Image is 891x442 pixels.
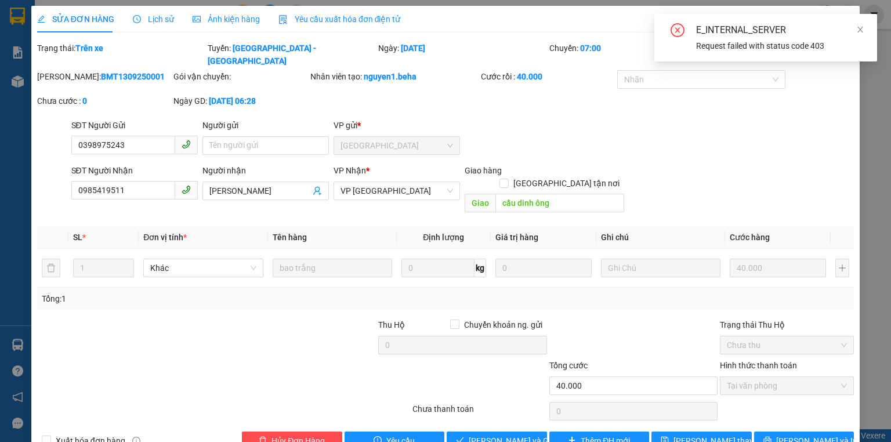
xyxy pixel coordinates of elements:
div: Người nhận [202,164,329,177]
span: Chuyển khoản ng. gửi [459,318,547,331]
button: plus [835,259,849,277]
div: Cước rồi : [481,70,615,83]
span: SL [73,233,82,242]
div: Request failed with status code 403 [696,39,863,52]
span: Đơn vị tính [143,233,187,242]
span: kg [475,259,486,277]
span: VP PHÚ YÊN [341,182,453,200]
div: Trạng thái Thu Hộ [720,318,854,331]
div: [PERSON_NAME]: [37,70,171,83]
span: VP Nhận [334,166,366,175]
div: Chuyến: [548,42,719,67]
input: Ghi Chú [601,259,720,277]
span: Thu Hộ [378,320,405,329]
b: 07:00 [580,44,601,53]
input: 0 [730,259,826,277]
span: [GEOGRAPHIC_DATA] tận nơi [509,177,624,190]
b: [DATE] 06:28 [209,96,256,106]
div: Chưa thanh toán [411,403,548,423]
input: 0 [495,259,592,277]
span: Tên hàng [273,233,307,242]
div: Chưa cước : [37,95,171,107]
span: close [856,26,864,34]
b: BMT1309250001 [101,72,165,81]
div: Tuyến: [207,42,377,67]
span: close-circle [671,23,684,39]
span: phone [182,185,191,194]
span: Cước hàng [730,233,770,242]
div: Tổng: 1 [42,292,345,305]
div: Ngày: [377,42,548,67]
span: Giá trị hàng [495,233,538,242]
span: Định lượng [423,233,464,242]
span: Ảnh kiện hàng [193,15,260,24]
span: Tổng cước [549,361,588,370]
input: VD: Bàn, Ghế [273,259,392,277]
div: E_INTERNAL_SERVER [696,23,863,37]
span: clock-circle [133,15,141,23]
button: delete [42,259,60,277]
span: Chưa thu [727,336,847,354]
span: Lịch sử [133,15,174,24]
b: [DATE] [401,44,425,53]
span: ĐẮK LẮK [341,137,453,154]
div: SĐT Người Nhận [71,164,198,177]
div: VP gửi [334,119,460,132]
b: [GEOGRAPHIC_DATA] - [GEOGRAPHIC_DATA] [208,44,316,66]
span: Giao [465,194,495,212]
b: Trên xe [75,44,103,53]
span: Tại văn phòng [727,377,847,394]
span: Khác [150,259,256,277]
div: Người gửi [202,119,329,132]
label: Hình thức thanh toán [720,361,797,370]
div: Trạng thái: [36,42,207,67]
span: picture [193,15,201,23]
div: Nhân viên tạo: [310,70,479,83]
div: Gói vận chuyển: [173,70,307,83]
b: 40.000 [517,72,542,81]
input: Dọc đường [495,194,624,212]
span: user-add [313,186,322,195]
th: Ghi chú [596,226,725,249]
b: 0 [82,96,87,106]
span: Giao hàng [465,166,502,175]
span: edit [37,15,45,23]
span: Yêu cầu xuất hóa đơn điện tử [278,15,401,24]
button: Close [827,6,860,38]
div: Ngày GD: [173,95,307,107]
div: SĐT Người Gửi [71,119,198,132]
b: nguyen1.beha [364,72,416,81]
span: phone [182,140,191,149]
span: SỬA ĐƠN HÀNG [37,15,114,24]
img: icon [278,15,288,24]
